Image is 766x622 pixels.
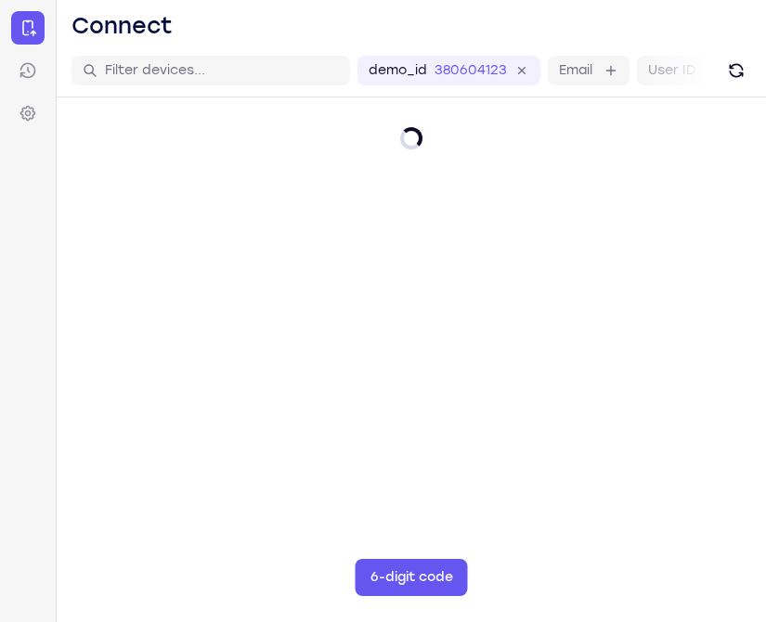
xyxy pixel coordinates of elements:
label: Email [559,61,592,80]
h1: Connect [71,11,173,41]
input: Filter devices... [105,61,339,80]
button: 6-digit code [356,559,468,596]
label: User ID [648,61,695,80]
a: Settings [11,97,45,130]
button: Refresh [721,56,751,85]
a: Sessions [11,54,45,87]
label: demo_id [369,61,427,80]
a: Connect [11,11,45,45]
